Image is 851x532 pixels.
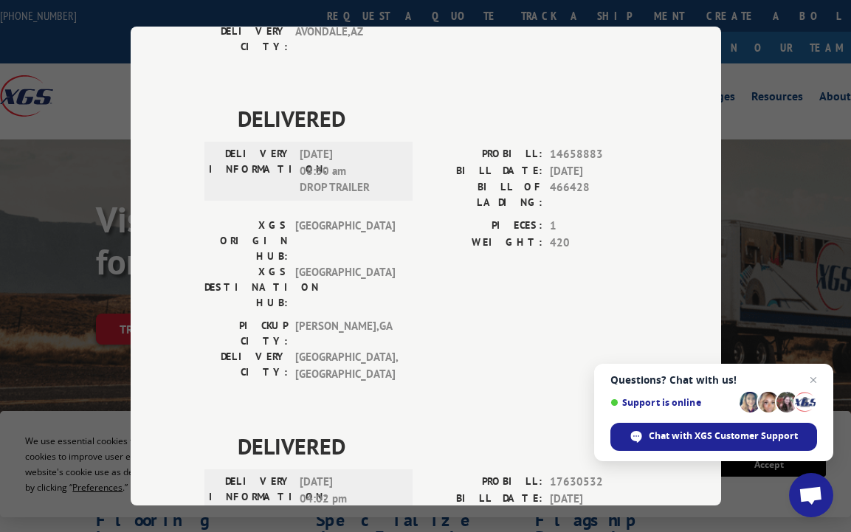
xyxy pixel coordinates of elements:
[550,179,647,210] span: 466428
[610,423,817,451] div: Chat with XGS Customer Support
[209,146,292,196] label: DELIVERY INFORMATION:
[550,235,647,252] span: 420
[204,264,288,311] label: XGS DESTINATION HUB:
[610,397,734,408] span: Support is online
[295,349,395,382] span: [GEOGRAPHIC_DATA] , [GEOGRAPHIC_DATA]
[789,473,833,517] div: Open chat
[204,218,288,264] label: XGS ORIGIN HUB:
[426,474,542,491] label: PROBILL:
[426,163,542,180] label: BILL DATE:
[295,318,395,349] span: [PERSON_NAME] , GA
[426,146,542,163] label: PROBILL:
[426,235,542,252] label: WEIGHT:
[300,474,399,524] span: [DATE] 04:02 pm [PERSON_NAME]
[550,491,647,508] span: [DATE]
[550,163,647,180] span: [DATE]
[295,218,395,264] span: [GEOGRAPHIC_DATA]
[204,24,288,55] label: DELIVERY CITY:
[610,374,817,386] span: Questions? Chat with us!
[550,218,647,235] span: 1
[238,429,647,463] span: DELIVERED
[204,318,288,349] label: PICKUP CITY:
[426,218,542,235] label: PIECES:
[209,474,292,524] label: DELIVERY INFORMATION:
[295,24,395,55] span: AVONDALE , AZ
[550,146,647,163] span: 14658883
[300,146,399,196] span: [DATE] 08:30 am DROP TRAILER
[426,491,542,508] label: BILL DATE:
[426,179,542,210] label: BILL OF LADING:
[204,349,288,382] label: DELIVERY CITY:
[238,102,647,135] span: DELIVERED
[295,264,395,311] span: [GEOGRAPHIC_DATA]
[805,371,822,389] span: Close chat
[649,429,798,443] span: Chat with XGS Customer Support
[550,474,647,491] span: 17630532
